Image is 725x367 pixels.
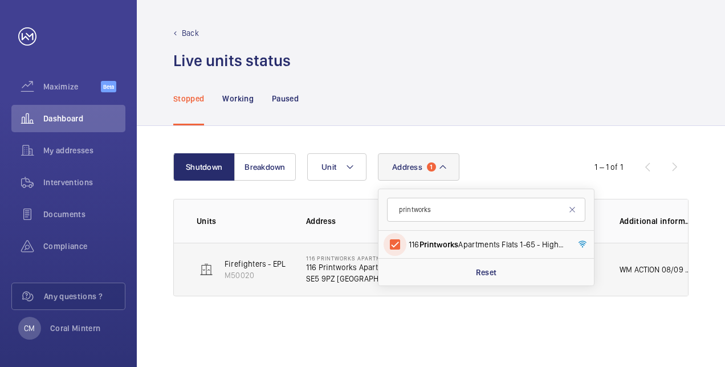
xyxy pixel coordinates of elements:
[306,215,402,227] p: Address
[43,113,125,124] span: Dashboard
[43,177,125,188] span: Interventions
[476,267,497,278] p: Reset
[419,240,459,249] span: Printworks
[306,255,402,262] p: 116 Printworks Apartments Flats 1-65 - High Risk Building
[321,162,336,172] span: Unit
[306,273,402,284] p: SE5 9PZ [GEOGRAPHIC_DATA]
[222,93,253,104] p: Working
[173,93,204,104] p: Stopped
[101,81,116,92] span: Beta
[378,153,459,181] button: Address1
[427,162,436,172] span: 1
[173,153,235,181] button: Shutdown
[392,162,422,172] span: Address
[387,198,585,222] input: Search by address
[197,215,288,227] p: Units
[182,27,199,39] p: Back
[620,264,693,275] p: WM ACTION 08/09 - Technical on site [DATE] with switches 04.09 - Part on order ETA TBC WM ACTION ...
[620,215,693,227] p: Additional information
[199,263,213,276] img: elevator.svg
[24,323,35,334] p: CM
[409,239,565,250] span: 116 Apartments Flats 1-65 - High Risk Building - 116 [STREET_ADDRESS]
[43,240,125,252] span: Compliance
[225,270,339,281] p: M50020
[44,291,125,302] span: Any questions ?
[225,258,339,270] p: Firefighters - EPL Flats 1-65 No 2
[307,153,366,181] button: Unit
[43,81,101,92] span: Maximize
[234,153,296,181] button: Breakdown
[43,145,125,156] span: My addresses
[594,161,623,173] div: 1 – 1 of 1
[50,323,101,334] p: Coral Mintern
[43,209,125,220] span: Documents
[306,262,402,273] p: 116 Printworks Apartments Flats 1-65
[272,93,299,104] p: Paused
[173,50,291,71] h1: Live units status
